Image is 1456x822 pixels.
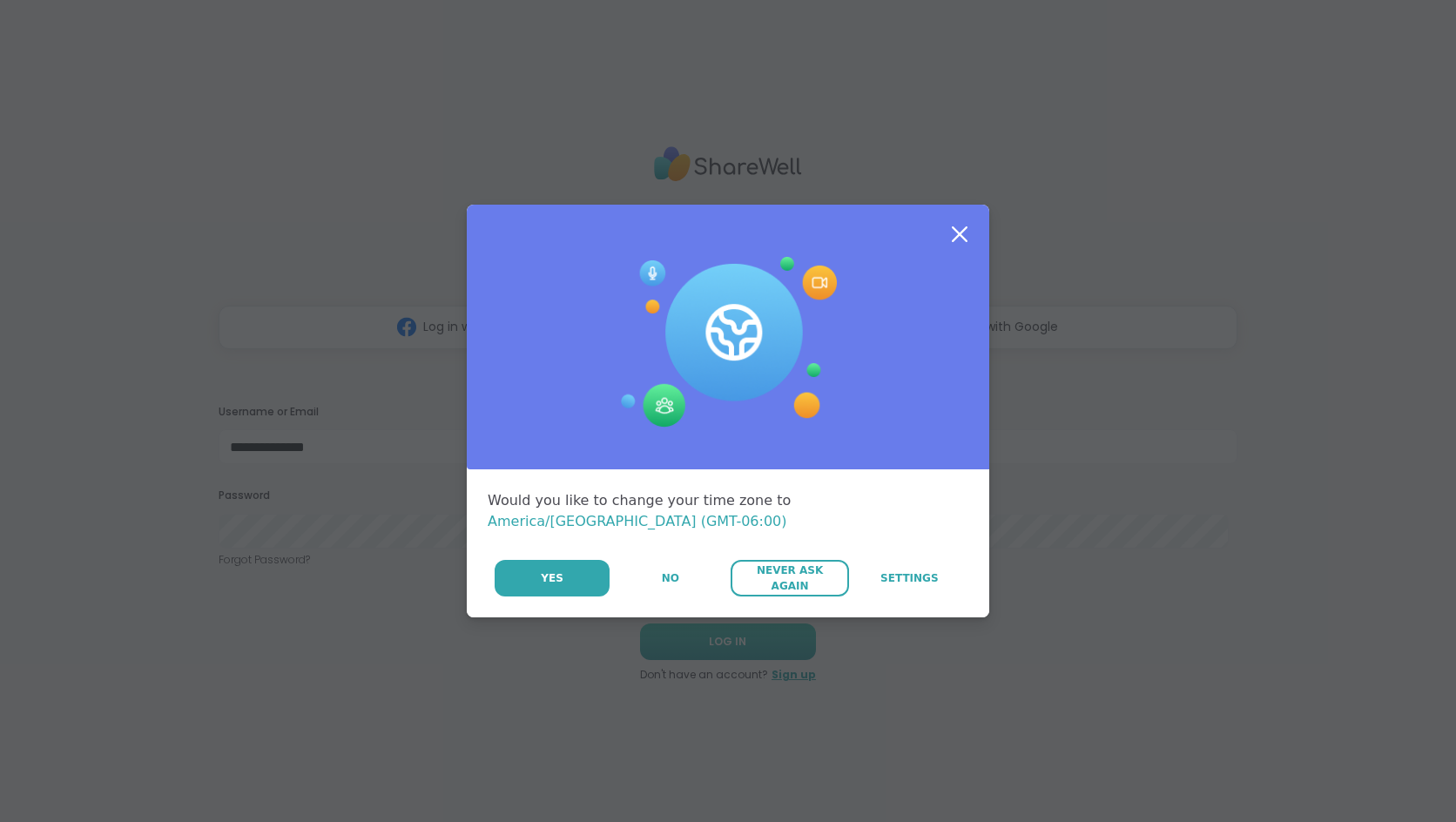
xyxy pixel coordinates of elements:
button: Never Ask Again [731,560,848,596]
span: America/[GEOGRAPHIC_DATA] (GMT-06:00) [488,513,787,529]
img: Session Experience [619,257,837,428]
span: No [662,570,679,586]
span: Settings [880,570,939,586]
span: Never Ask Again [739,563,839,594]
span: Yes [541,570,563,586]
a: Settings [851,560,968,596]
button: No [611,560,729,596]
button: Yes [495,560,610,596]
div: Would you like to change your time zone to [488,490,968,532]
